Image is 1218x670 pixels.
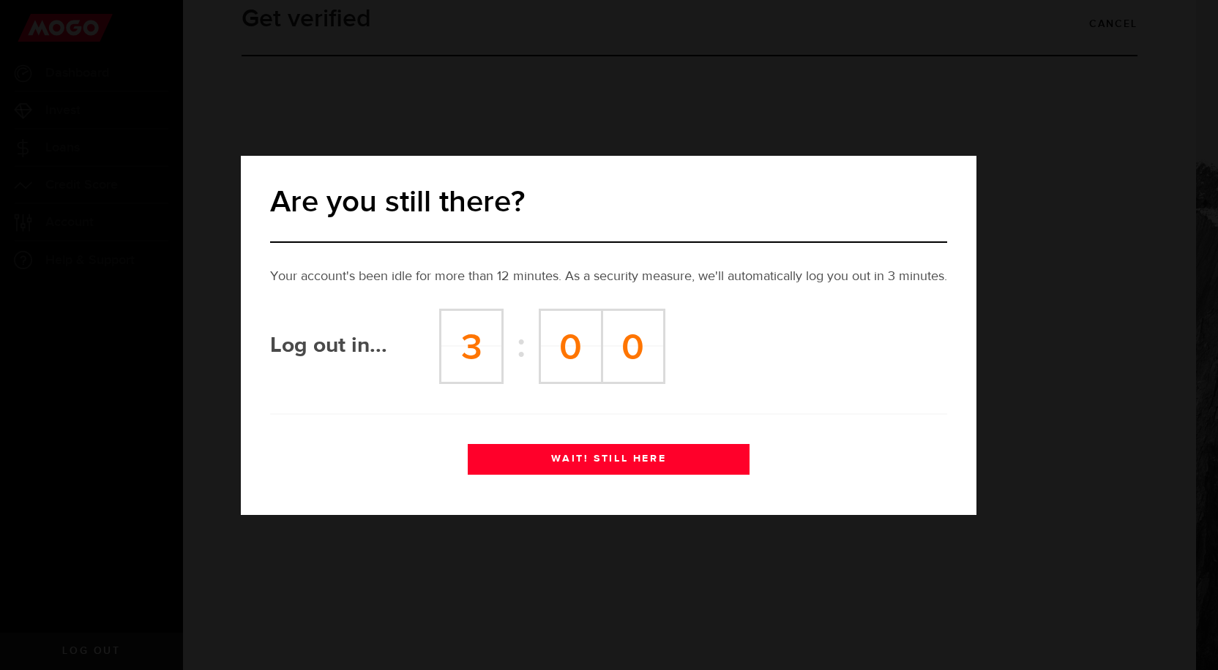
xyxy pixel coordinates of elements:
[539,309,602,383] td: 0
[270,267,947,287] p: Your account's been idle for more than 12 minutes. As a security measure, we'll automatically log...
[270,337,439,355] h2: Log out in...
[602,309,664,383] td: 0
[441,309,503,383] td: 3
[468,444,750,475] button: WAIT! STILL HERE
[270,184,947,222] h2: Are you still there?
[503,309,540,383] td: :
[12,6,56,50] button: Open LiveChat chat widget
